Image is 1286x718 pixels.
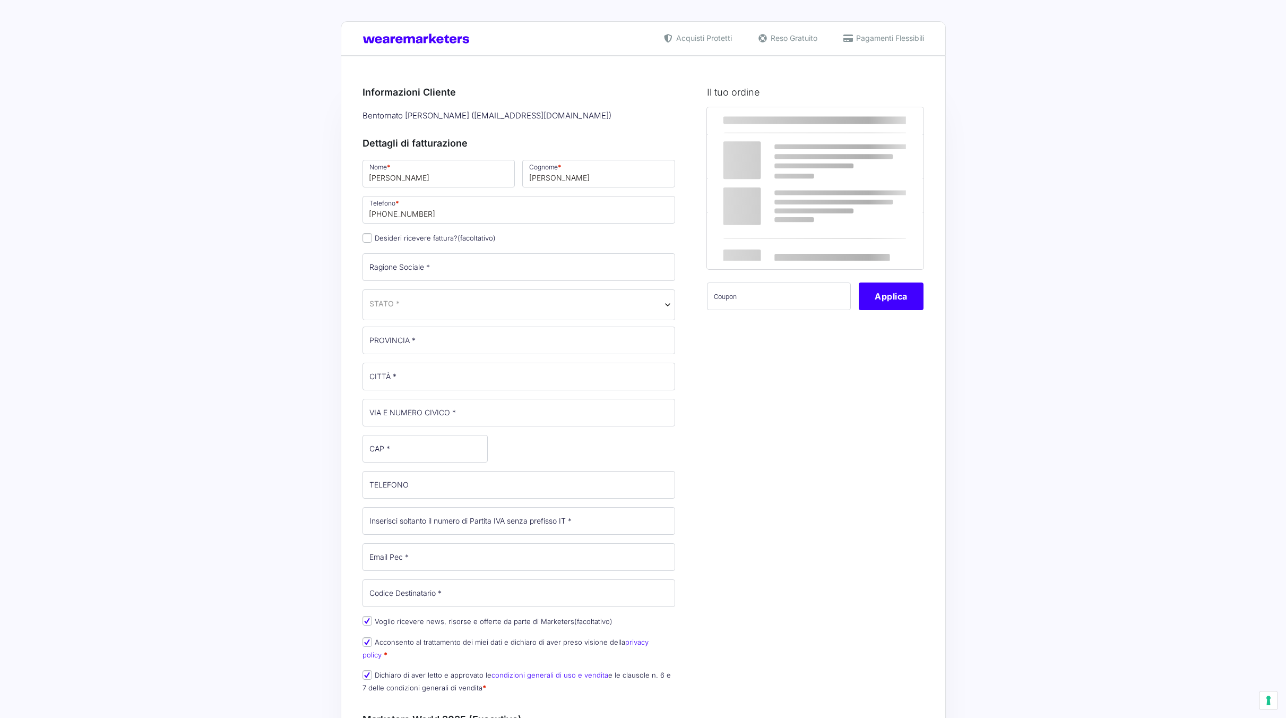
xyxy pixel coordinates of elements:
th: Subtotale [840,107,924,135]
span: Italia [363,289,676,320]
div: Bentornato [PERSON_NAME] ( [EMAIL_ADDRESS][DOMAIN_NAME] ) [359,107,679,125]
input: TELEFONO [363,471,676,499]
input: Ragione Sociale * [363,253,676,281]
span: (facoltativo) [458,234,496,242]
input: Dichiaro di aver letto e approvato lecondizioni generali di uso e venditae le clausole n. 6 e 7 d... [363,670,372,680]
span: Acquisti Protetti [674,32,732,44]
input: Coupon [707,283,851,310]
label: Desideri ricevere fattura? [363,234,496,242]
h3: Informazioni Cliente [363,85,676,99]
input: Voglio ricevere news, risorse e offerte da parte di Marketers(facoltativo) [363,616,372,626]
button: Applica [859,283,923,310]
iframe: Customerly Messenger Launcher [8,677,40,708]
td: Marketers World 2025 (Executive) - MW25 Ticket Executive [707,135,839,179]
input: Cognome * [522,160,675,187]
input: Email Pec * [363,543,676,571]
input: Nome * [363,160,515,187]
h3: Dettagli di fatturazione [363,136,676,150]
span: Reso Gratuito [768,32,817,44]
input: Telefono * [363,196,676,224]
span: Pagamenti Flessibili [853,32,924,44]
h3: Il tuo ordine [707,85,923,99]
input: PROVINCIA * [363,327,676,354]
input: VIA E NUMERO CIVICO * [363,399,676,426]
span: Italia [369,298,669,309]
button: Le tue preferenze relative al consenso per le tecnologie di tracciamento [1259,691,1278,710]
a: privacy policy [363,638,649,659]
th: Subtotale [707,179,839,212]
a: condizioni generali di uso e vendita [491,671,608,679]
input: Inserisci soltanto il numero di Partita IVA senza prefisso IT * [363,507,676,535]
span: (facoltativo) [574,617,612,626]
label: Acconsento al trattamento dei miei dati e dichiaro di aver preso visione della [363,638,649,659]
input: CAP * [363,435,488,463]
input: Acconsento al trattamento dei miei dati e dichiaro di aver preso visione dellaprivacy policy [363,637,372,647]
input: Desideri ricevere fattura?(facoltativo) [363,233,372,243]
input: Codice Destinatario * [363,579,676,607]
label: Voglio ricevere news, risorse e offerte da parte di Marketers [363,617,612,626]
input: CITTÀ * [363,363,676,390]
th: Totale [707,212,839,269]
span: STATO * [369,298,400,309]
th: Prodotto [707,107,839,135]
label: Dichiaro di aver letto e approvato le e le clausole n. 6 e 7 delle condizioni generali di vendita [363,671,671,691]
